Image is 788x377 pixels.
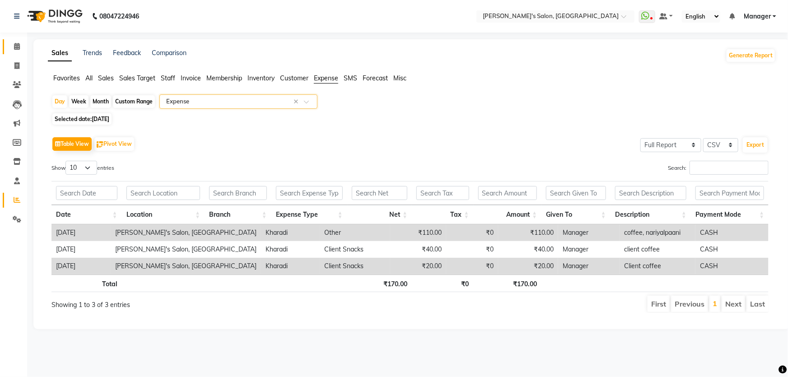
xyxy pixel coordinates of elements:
[51,275,122,292] th: Total
[280,74,308,82] span: Customer
[56,186,117,200] input: Search Date
[446,224,498,241] td: ₹0
[668,161,769,175] label: Search:
[390,241,446,258] td: ₹40.00
[474,275,542,292] th: ₹170.00
[247,74,275,82] span: Inventory
[51,241,111,258] td: [DATE]
[23,4,85,29] img: logo
[99,4,139,29] b: 08047224946
[344,74,357,82] span: SMS
[94,137,134,151] button: Pivot View
[53,74,80,82] span: Favorites
[320,224,390,241] td: Other
[498,224,558,241] td: ₹110.00
[498,241,558,258] td: ₹40.00
[690,161,769,175] input: Search:
[695,241,769,258] td: CASH
[412,275,473,292] th: ₹0
[152,49,187,57] a: Comparison
[161,74,175,82] span: Staff
[744,12,771,21] span: Manager
[52,137,92,151] button: Table View
[51,258,111,275] td: [DATE]
[474,205,542,224] th: Amount: activate to sort column ascending
[65,161,97,175] select: Showentries
[48,45,72,61] a: Sales
[119,74,155,82] span: Sales Target
[541,205,611,224] th: Given To: activate to sort column ascending
[52,113,112,125] span: Selected date:
[611,205,691,224] th: Description: activate to sort column ascending
[691,205,769,224] th: Payment Mode: activate to sort column ascending
[695,224,769,241] td: CASH
[92,116,109,122] span: [DATE]
[181,74,201,82] span: Invoice
[90,95,111,108] div: Month
[122,205,205,224] th: Location: activate to sort column ascending
[51,161,114,175] label: Show entries
[314,74,338,82] span: Expense
[111,241,261,258] td: [PERSON_NAME]'s Salon, [GEOGRAPHIC_DATA]
[320,258,390,275] td: Client Snacks
[347,275,412,292] th: ₹170.00
[271,205,347,224] th: Expense Type: activate to sort column ascending
[620,258,695,275] td: Client coffee
[558,258,620,275] td: Manager
[498,258,558,275] td: ₹20.00
[261,224,319,241] td: Kharadi
[52,95,67,108] div: Day
[727,49,775,62] button: Generate Report
[478,186,537,200] input: Search Amount
[363,74,388,82] span: Forecast
[111,258,261,275] td: [PERSON_NAME]'s Salon, [GEOGRAPHIC_DATA]
[352,186,408,200] input: Search Net
[695,258,769,275] td: CASH
[743,137,768,153] button: Export
[393,74,406,82] span: Misc
[83,49,102,57] a: Trends
[261,258,319,275] td: Kharadi
[546,186,606,200] input: Search Given To
[209,186,267,200] input: Search Branch
[446,241,498,258] td: ₹0
[97,141,103,148] img: pivot.png
[51,224,111,241] td: [DATE]
[113,49,141,57] a: Feedback
[113,95,155,108] div: Custom Range
[205,205,271,224] th: Branch: activate to sort column ascending
[320,241,390,258] td: Client Snacks
[69,95,89,108] div: Week
[416,186,469,200] input: Search Tax
[206,74,242,82] span: Membership
[620,224,695,241] td: coffee, nariyalpaani
[261,241,319,258] td: Kharadi
[126,186,200,200] input: Search Location
[615,186,686,200] input: Search Description
[85,74,93,82] span: All
[111,224,261,241] td: [PERSON_NAME]'s Salon, [GEOGRAPHIC_DATA]
[390,258,446,275] td: ₹20.00
[347,205,412,224] th: Net: activate to sort column ascending
[713,299,717,308] a: 1
[390,224,446,241] td: ₹110.00
[558,241,620,258] td: Manager
[51,295,342,310] div: Showing 1 to 3 of 3 entries
[98,74,114,82] span: Sales
[294,97,301,107] span: Clear all
[446,258,498,275] td: ₹0
[558,224,620,241] td: Manager
[51,205,122,224] th: Date: activate to sort column ascending
[412,205,473,224] th: Tax: activate to sort column ascending
[695,186,764,200] input: Search Payment Mode
[620,241,695,258] td: client coffee
[276,186,343,200] input: Search Expense Type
